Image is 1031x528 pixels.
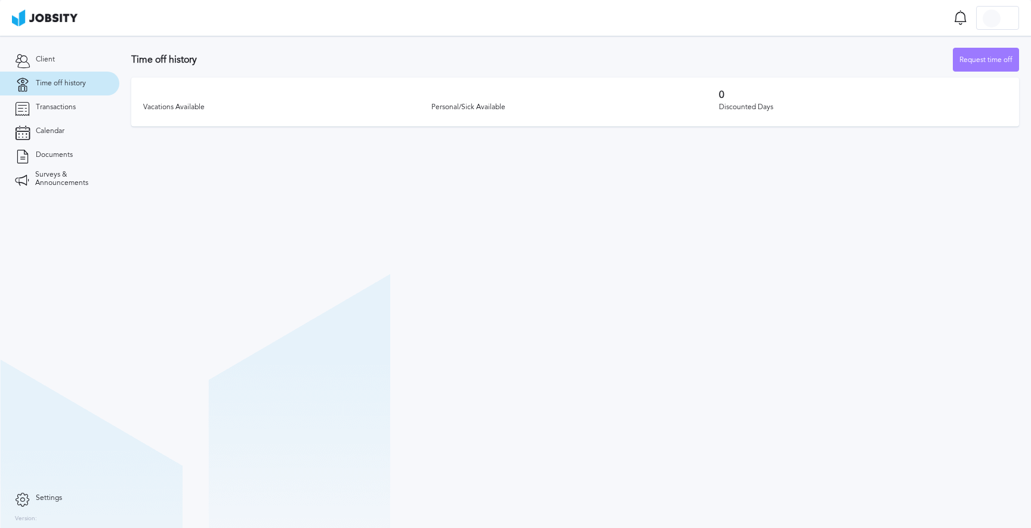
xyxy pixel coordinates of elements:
button: Request time off [953,48,1019,72]
span: Time off history [36,79,86,88]
div: Vacations Available [143,103,431,112]
img: ab4bad089aa723f57921c736e9817d99.png [12,10,78,26]
div: Request time off [953,48,1018,72]
h3: 0 [719,89,1007,100]
div: Personal/Sick Available [431,103,720,112]
span: Documents [36,151,73,159]
span: Transactions [36,103,76,112]
span: Calendar [36,127,64,135]
span: Surveys & Announcements [35,171,104,187]
div: Discounted Days [719,103,1007,112]
label: Version: [15,515,37,523]
span: Settings [36,494,62,502]
h3: Time off history [131,54,953,65]
span: Client [36,55,55,64]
